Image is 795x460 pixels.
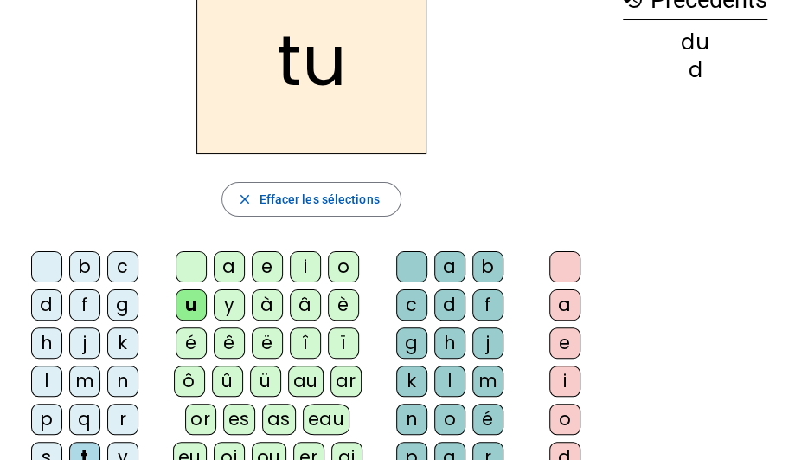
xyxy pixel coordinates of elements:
div: b [69,251,100,282]
div: è [328,289,359,321]
div: î [290,327,321,359]
div: h [31,327,62,359]
div: f [69,289,100,321]
div: j [472,327,503,359]
button: Effacer les sélections [221,182,401,217]
div: d [31,289,62,321]
div: ë [252,327,283,359]
div: ar [330,366,362,397]
div: d [623,60,767,81]
div: o [328,251,359,282]
div: u [176,289,207,321]
div: r [107,404,138,435]
div: n [396,404,427,435]
div: as [262,404,296,435]
div: k [396,366,427,397]
div: l [31,366,62,397]
div: du [623,32,767,53]
div: g [396,327,427,359]
div: c [107,251,138,282]
div: j [69,327,100,359]
span: Effacer les sélections [259,189,379,210]
div: m [69,366,100,397]
div: a [549,289,580,321]
div: q [69,404,100,435]
div: ï [328,327,359,359]
div: g [107,289,138,321]
div: i [290,251,321,282]
div: a [214,251,245,282]
div: d [434,289,465,321]
div: ô [174,366,205,397]
div: m [472,366,503,397]
div: û [212,366,243,397]
div: e [252,251,283,282]
div: é [176,327,207,359]
div: f [472,289,503,321]
div: es [223,404,255,435]
div: eau [303,404,350,435]
div: é [472,404,503,435]
div: o [549,404,580,435]
div: ê [214,327,245,359]
div: or [185,404,216,435]
div: p [31,404,62,435]
div: ü [250,366,281,397]
div: h [434,327,465,359]
div: â [290,289,321,321]
div: y [214,289,245,321]
div: e [549,327,580,359]
div: o [434,404,465,435]
div: b [472,251,503,282]
div: a [434,251,465,282]
div: i [549,366,580,397]
div: à [252,289,283,321]
div: n [107,366,138,397]
mat-icon: close [236,191,252,207]
div: c [396,289,427,321]
div: k [107,327,138,359]
div: l [434,366,465,397]
div: au [288,366,324,397]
